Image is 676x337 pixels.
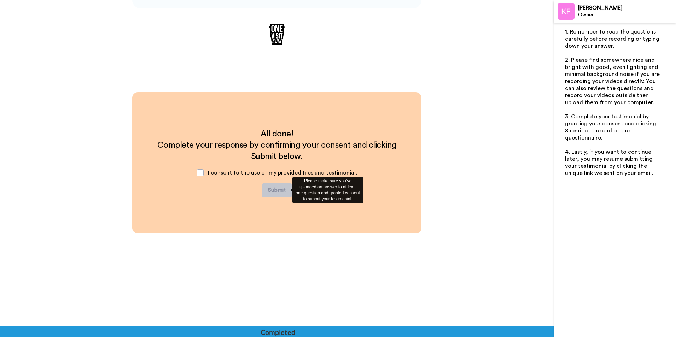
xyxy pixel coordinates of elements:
img: Profile Image [558,3,575,20]
span: 4. Lastly, if you want to continue later, you may resume submitting your testimonial by clicking ... [565,149,654,176]
span: Complete your response by confirming your consent and clicking Submit below. [157,141,399,161]
span: All done! [261,130,293,138]
button: Submit [262,183,292,197]
span: 3. Complete your testimonial by granting your consent and clicking Submit at the end of the quest... [565,114,658,141]
div: Completed [261,327,295,337]
div: [PERSON_NAME] [578,5,676,11]
span: 1. Remember to read the questions carefully before recording or typing down your answer. [565,29,661,49]
span: I consent to the use of my provided files and testimonial. [208,170,357,176]
div: Owner [578,12,676,18]
span: 2. Please find somewhere nice and bright with good, even lighting and minimal background noise if... [565,57,661,105]
div: Please make sure you’ve uploaded an answer to at least one question and granted consent to submit... [292,177,363,203]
